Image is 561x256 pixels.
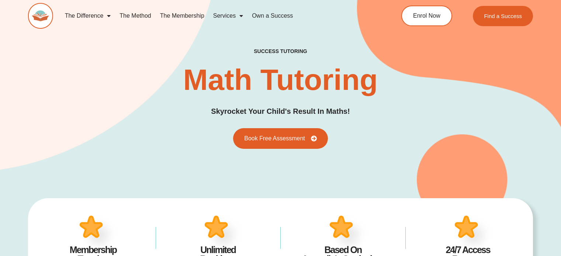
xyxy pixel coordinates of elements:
[233,128,328,149] a: Book Free Assessment
[60,7,373,24] nav: Menu
[156,7,209,24] a: The Membership
[401,6,452,26] a: Enrol Now
[211,106,350,117] h3: Skyrocket Your Child's Result In Maths!
[244,136,305,141] span: Book Free Assessment
[183,65,378,95] h2: Math Tutoring
[413,13,440,19] span: Enrol Now
[254,48,307,55] h4: success tutoring
[209,7,247,24] a: Services
[60,7,115,24] a: The Difference
[473,6,533,26] a: Find a Success
[484,13,522,19] span: Find a Success
[247,7,297,24] a: Own a Success
[115,7,155,24] a: The Method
